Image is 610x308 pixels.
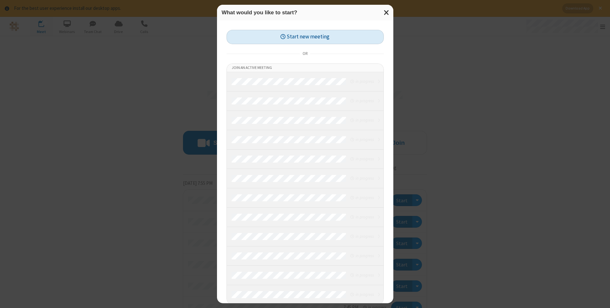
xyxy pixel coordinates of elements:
button: Close modal [380,5,393,20]
em: in progress [350,291,374,298]
em: in progress [350,195,374,201]
em: in progress [350,175,374,181]
em: in progress [350,156,374,162]
button: Start new meeting [227,30,384,44]
em: in progress [350,117,374,123]
em: in progress [350,253,374,259]
em: in progress [350,137,374,143]
em: in progress [350,233,374,239]
em: in progress [350,272,374,278]
em: in progress [350,214,374,220]
em: in progress [350,78,374,84]
li: Join an active meeting [227,64,383,72]
h3: What would you like to start? [222,10,389,16]
em: in progress [350,98,374,104]
span: or [300,49,310,58]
